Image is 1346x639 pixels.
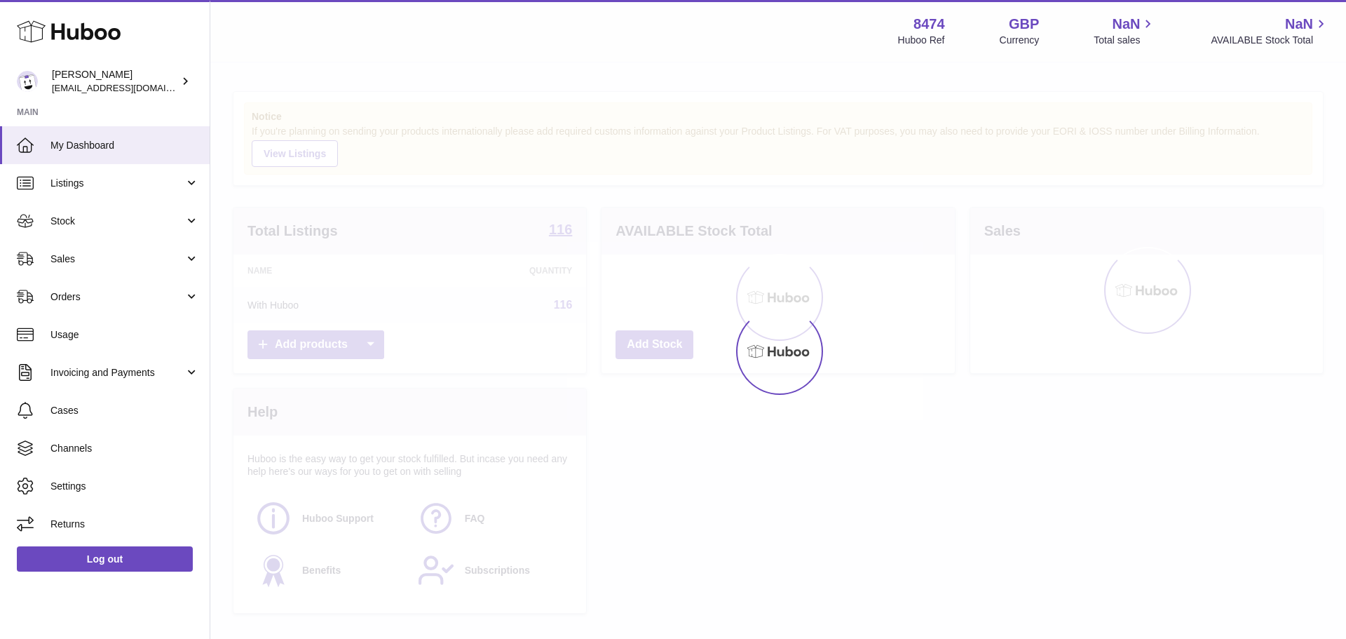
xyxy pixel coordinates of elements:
[1285,15,1313,34] span: NaN
[52,68,178,95] div: [PERSON_NAME]
[50,404,199,417] span: Cases
[1009,15,1039,34] strong: GBP
[898,34,945,47] div: Huboo Ref
[52,82,206,93] span: [EMAIL_ADDRESS][DOMAIN_NAME]
[50,366,184,379] span: Invoicing and Payments
[50,290,184,304] span: Orders
[50,215,184,228] span: Stock
[913,15,945,34] strong: 8474
[1000,34,1040,47] div: Currency
[1211,15,1329,47] a: NaN AVAILABLE Stock Total
[50,442,199,455] span: Channels
[50,328,199,342] span: Usage
[1094,15,1156,47] a: NaN Total sales
[17,546,193,572] a: Log out
[50,253,184,266] span: Sales
[50,139,199,152] span: My Dashboard
[1112,15,1140,34] span: NaN
[50,480,199,493] span: Settings
[50,177,184,190] span: Listings
[50,518,199,531] span: Returns
[1094,34,1156,47] span: Total sales
[17,71,38,92] img: internalAdmin-8474@internal.huboo.com
[1211,34,1329,47] span: AVAILABLE Stock Total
